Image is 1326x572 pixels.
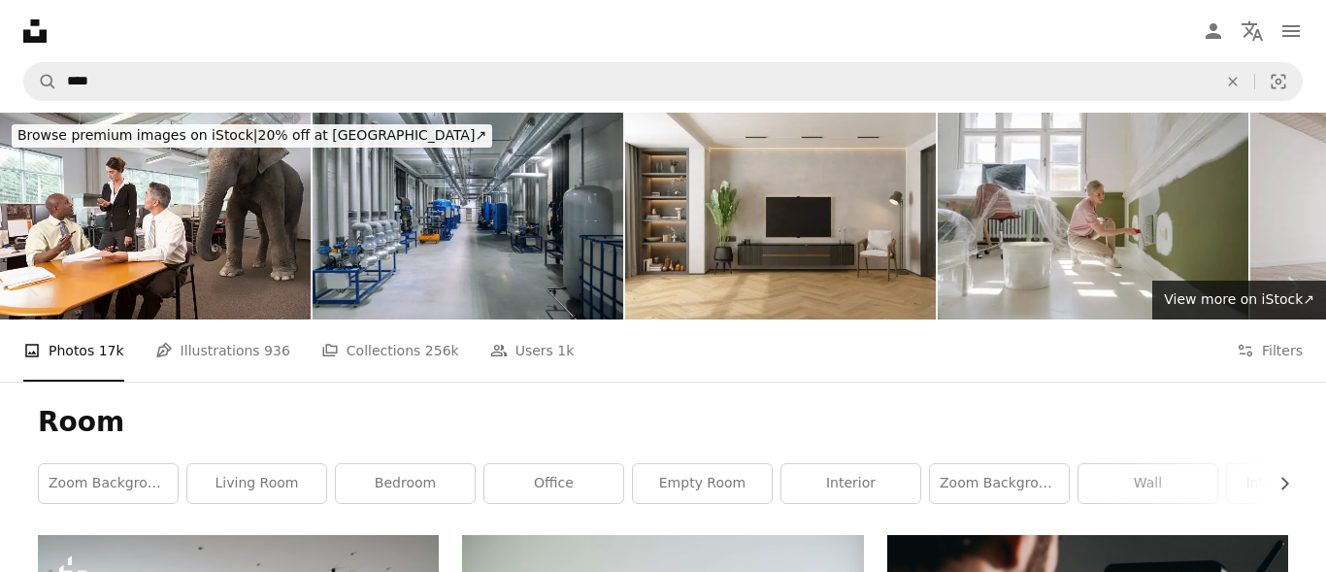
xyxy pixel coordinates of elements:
[425,340,459,361] span: 256k
[625,113,936,320] img: Living Room Interior With Lcd Tv Set, Potted Plant, Armchair And Decorations
[24,63,57,100] button: Search Unsplash
[23,19,47,43] a: Home — Unsplash
[938,113,1248,320] img: DIY: A woman's painting her own apartment
[1078,464,1217,503] a: wall
[781,464,920,503] a: interior
[38,405,1288,440] h1: Room
[1237,320,1303,382] button: Filters
[321,320,459,382] a: Collections 256k
[930,464,1069,503] a: zoom background office
[17,127,486,143] span: 20% off at [GEOGRAPHIC_DATA] ↗
[23,62,1303,101] form: Find visuals sitewide
[557,340,574,361] span: 1k
[1258,193,1326,380] a: Next
[1267,464,1288,503] button: scroll list to the right
[1164,291,1314,307] span: View more on iStock ↗
[633,464,772,503] a: empty room
[336,464,475,503] a: bedroom
[1211,63,1254,100] button: Clear
[187,464,326,503] a: living room
[313,113,623,320] img: System for monitoring and maintaining temperature and humidity in production and storage faciliti...
[264,340,290,361] span: 936
[1194,12,1233,50] a: Log in / Sign up
[1233,12,1272,50] button: Language
[490,320,575,382] a: Users 1k
[1272,12,1310,50] button: Menu
[39,464,178,503] a: zoom background
[484,464,623,503] a: office
[155,320,290,382] a: Illustrations 936
[17,127,257,143] span: Browse premium images on iStock |
[1152,281,1326,320] a: View more on iStock↗
[1255,63,1302,100] button: Visual search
